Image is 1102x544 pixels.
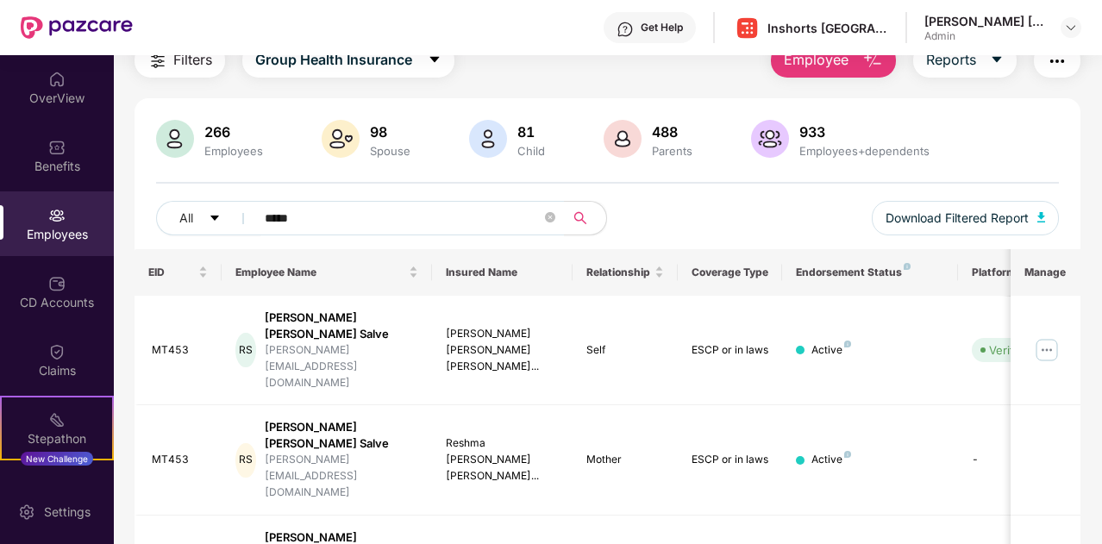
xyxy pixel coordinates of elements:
img: svg+xml;base64,PHN2ZyB4bWxucz0iaHR0cDovL3d3dy53My5vcmcvMjAwMC9zdmciIHhtbG5zOnhsaW5rPSJodHRwOi8vd3... [322,120,360,158]
div: 98 [366,123,414,141]
div: Active [811,452,851,468]
img: svg+xml;base64,PHN2ZyBpZD0iQ0RfQWNjb3VudHMiIGRhdGEtbmFtZT0iQ0QgQWNjb3VudHMiIHhtbG5zPSJodHRwOi8vd3... [48,275,66,292]
span: Group Health Insurance [255,49,412,71]
span: Employee [784,49,848,71]
span: caret-down [209,212,221,226]
div: RS [235,333,255,367]
img: svg+xml;base64,PHN2ZyBpZD0iRHJvcGRvd24tMzJ4MzIiIHhtbG5zPSJodHRwOi8vd3d3LnczLm9yZy8yMDAwL3N2ZyIgd2... [1064,21,1078,34]
img: svg+xml;base64,PHN2ZyB4bWxucz0iaHR0cDovL3d3dy53My5vcmcvMjAwMC9zdmciIHdpZHRoPSI4IiBoZWlnaHQ9IjgiIH... [844,341,851,347]
img: svg+xml;base64,PHN2ZyB4bWxucz0iaHR0cDovL3d3dy53My5vcmcvMjAwMC9zdmciIHdpZHRoPSIyNCIgaGVpZ2h0PSIyNC... [147,51,168,72]
div: Get Help [641,21,683,34]
img: svg+xml;base64,PHN2ZyB4bWxucz0iaHR0cDovL3d3dy53My5vcmcvMjAwMC9zdmciIHhtbG5zOnhsaW5rPSJodHRwOi8vd3... [604,120,642,158]
span: EID [148,266,196,279]
th: EID [135,249,222,296]
th: Employee Name [222,249,432,296]
div: Endorsement Status [796,266,943,279]
div: RS [235,443,255,478]
img: New Pazcare Logo [21,16,133,39]
img: svg+xml;base64,PHN2ZyB4bWxucz0iaHR0cDovL3d3dy53My5vcmcvMjAwMC9zdmciIHhtbG5zOnhsaW5rPSJodHRwOi8vd3... [751,120,789,158]
div: MT453 [152,342,209,359]
span: All [179,209,193,228]
div: Employees+dependents [796,144,933,158]
span: Download Filtered Report [886,209,1029,228]
th: Manage [1011,249,1080,296]
div: ESCP or in laws [692,342,769,359]
img: Inshorts%20Logo.png [735,16,760,41]
td: - [958,405,1080,516]
span: search [564,211,598,225]
th: Insured Name [432,249,573,296]
img: svg+xml;base64,PHN2ZyBpZD0iSG9tZSIgeG1sbnM9Imh0dHA6Ly93d3cudzMub3JnLzIwMDAvc3ZnIiB3aWR0aD0iMjAiIG... [48,71,66,88]
span: close-circle [545,210,555,227]
div: 266 [201,123,266,141]
div: Employees [201,144,266,158]
div: [PERSON_NAME] [PERSON_NAME] [PERSON_NAME]... [446,326,559,375]
img: svg+xml;base64,PHN2ZyB4bWxucz0iaHR0cDovL3d3dy53My5vcmcvMjAwMC9zdmciIHdpZHRoPSIyMSIgaGVpZ2h0PSIyMC... [48,411,66,428]
img: svg+xml;base64,PHN2ZyB4bWxucz0iaHR0cDovL3d3dy53My5vcmcvMjAwMC9zdmciIHhtbG5zOnhsaW5rPSJodHRwOi8vd3... [469,120,507,158]
div: New Challenge [21,452,93,466]
div: [PERSON_NAME] [PERSON_NAME] Salve [265,310,418,342]
span: Employee Name [235,266,405,279]
img: svg+xml;base64,PHN2ZyBpZD0iSGVscC0zMngzMiIgeG1sbnM9Imh0dHA6Ly93d3cudzMub3JnLzIwMDAvc3ZnIiB3aWR0aD... [617,21,634,38]
div: Spouse [366,144,414,158]
div: Verified [989,341,1030,359]
div: ESCP or in laws [692,452,769,468]
button: Employee [771,43,896,78]
span: caret-down [428,53,441,68]
div: Settings [39,503,96,521]
div: [PERSON_NAME] [PERSON_NAME] Salve [265,419,418,452]
div: 81 [514,123,548,141]
img: svg+xml;base64,PHN2ZyB4bWxucz0iaHR0cDovL3d3dy53My5vcmcvMjAwMC9zdmciIHhtbG5zOnhsaW5rPSJodHRwOi8vd3... [156,120,194,158]
th: Relationship [573,249,678,296]
div: Self [586,342,664,359]
div: Mother [586,452,664,468]
div: 488 [648,123,696,141]
div: [PERSON_NAME][EMAIL_ADDRESS][DOMAIN_NAME] [265,452,418,501]
div: Child [514,144,548,158]
img: svg+xml;base64,PHN2ZyB4bWxucz0iaHR0cDovL3d3dy53My5vcmcvMjAwMC9zdmciIHdpZHRoPSI4IiBoZWlnaHQ9IjgiIH... [904,263,911,270]
img: svg+xml;base64,PHN2ZyB4bWxucz0iaHR0cDovL3d3dy53My5vcmcvMjAwMC9zdmciIHhtbG5zOnhsaW5rPSJodHRwOi8vd3... [862,51,883,72]
img: svg+xml;base64,PHN2ZyBpZD0iU2V0dGluZy0yMHgyMCIgeG1sbnM9Imh0dHA6Ly93d3cudzMub3JnLzIwMDAvc3ZnIiB3aW... [18,503,35,521]
img: svg+xml;base64,PHN2ZyBpZD0iQ2xhaW0iIHhtbG5zPSJodHRwOi8vd3d3LnczLm9yZy8yMDAwL3N2ZyIgd2lkdGg9IjIwIi... [48,343,66,360]
img: svg+xml;base64,PHN2ZyB4bWxucz0iaHR0cDovL3d3dy53My5vcmcvMjAwMC9zdmciIHhtbG5zOnhsaW5rPSJodHRwOi8vd3... [1037,212,1046,222]
img: svg+xml;base64,PHN2ZyB4bWxucz0iaHR0cDovL3d3dy53My5vcmcvMjAwMC9zdmciIHdpZHRoPSI4IiBoZWlnaHQ9IjgiIH... [844,451,851,458]
img: svg+xml;base64,PHN2ZyBpZD0iRW1wbG95ZWVzIiB4bWxucz0iaHR0cDovL3d3dy53My5vcmcvMjAwMC9zdmciIHdpZHRoPS... [48,207,66,224]
div: Parents [648,144,696,158]
span: Reports [926,49,976,71]
div: Stepathon [2,430,112,447]
div: Platform Status [972,266,1067,279]
div: [PERSON_NAME][EMAIL_ADDRESS][DOMAIN_NAME] [265,342,418,391]
div: Admin [924,29,1045,43]
div: Inshorts [GEOGRAPHIC_DATA] Advertising And Services Private Limited [767,20,888,36]
div: Active [811,342,851,359]
img: manageButton [1033,336,1061,364]
img: svg+xml;base64,PHN2ZyB4bWxucz0iaHR0cDovL3d3dy53My5vcmcvMjAwMC9zdmciIHdpZHRoPSIyNCIgaGVpZ2h0PSIyNC... [1047,51,1068,72]
button: Reportscaret-down [913,43,1017,78]
span: Relationship [586,266,651,279]
button: search [564,201,607,235]
div: MT453 [152,452,209,468]
span: caret-down [990,53,1004,68]
span: close-circle [545,212,555,222]
span: Filters [173,49,212,71]
div: Reshma [PERSON_NAME] [PERSON_NAME]... [446,435,559,485]
th: Coverage Type [678,249,783,296]
button: Group Health Insurancecaret-down [242,43,454,78]
div: 933 [796,123,933,141]
button: Filters [135,43,225,78]
div: [PERSON_NAME] [PERSON_NAME] [924,13,1045,29]
button: Allcaret-down [156,201,261,235]
button: Download Filtered Report [872,201,1060,235]
img: svg+xml;base64,PHN2ZyBpZD0iQmVuZWZpdHMiIHhtbG5zPSJodHRwOi8vd3d3LnczLm9yZy8yMDAwL3N2ZyIgd2lkdGg9Ij... [48,139,66,156]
